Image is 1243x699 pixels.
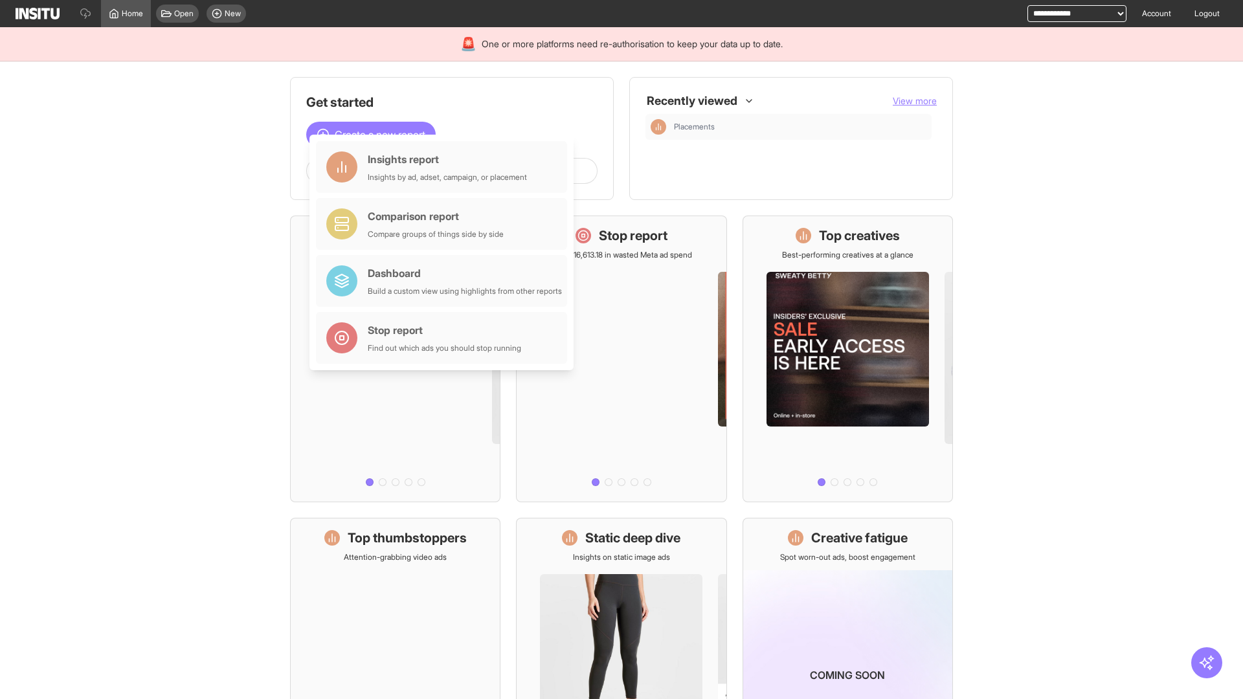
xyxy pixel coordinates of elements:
[482,38,783,50] span: One or more platforms need re-authorisation to keep your data up to date.
[674,122,926,132] span: Placements
[368,172,527,183] div: Insights by ad, adset, campaign, or placement
[368,208,504,224] div: Comparison report
[174,8,194,19] span: Open
[348,529,467,547] h1: Top thumbstoppers
[819,227,900,245] h1: Top creatives
[368,151,527,167] div: Insights report
[16,8,60,19] img: Logo
[306,122,436,148] button: Create a new report
[368,286,562,296] div: Build a custom view using highlights from other reports
[306,93,598,111] h1: Get started
[782,250,913,260] p: Best-performing creatives at a glance
[290,216,500,502] a: What's live nowSee all active ads instantly
[122,8,143,19] span: Home
[225,8,241,19] span: New
[743,216,953,502] a: Top creativesBest-performing creatives at a glance
[893,94,937,107] button: View more
[516,216,726,502] a: Stop reportSave £16,613.18 in wasted Meta ad spend
[651,119,666,135] div: Insights
[368,265,562,281] div: Dashboard
[368,322,521,338] div: Stop report
[550,250,692,260] p: Save £16,613.18 in wasted Meta ad spend
[893,95,937,106] span: View more
[573,552,670,562] p: Insights on static image ads
[344,552,447,562] p: Attention-grabbing video ads
[335,127,425,142] span: Create a new report
[674,122,715,132] span: Placements
[368,229,504,239] div: Compare groups of things side by side
[460,35,476,53] div: 🚨
[585,529,680,547] h1: Static deep dive
[368,343,521,353] div: Find out which ads you should stop running
[599,227,667,245] h1: Stop report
